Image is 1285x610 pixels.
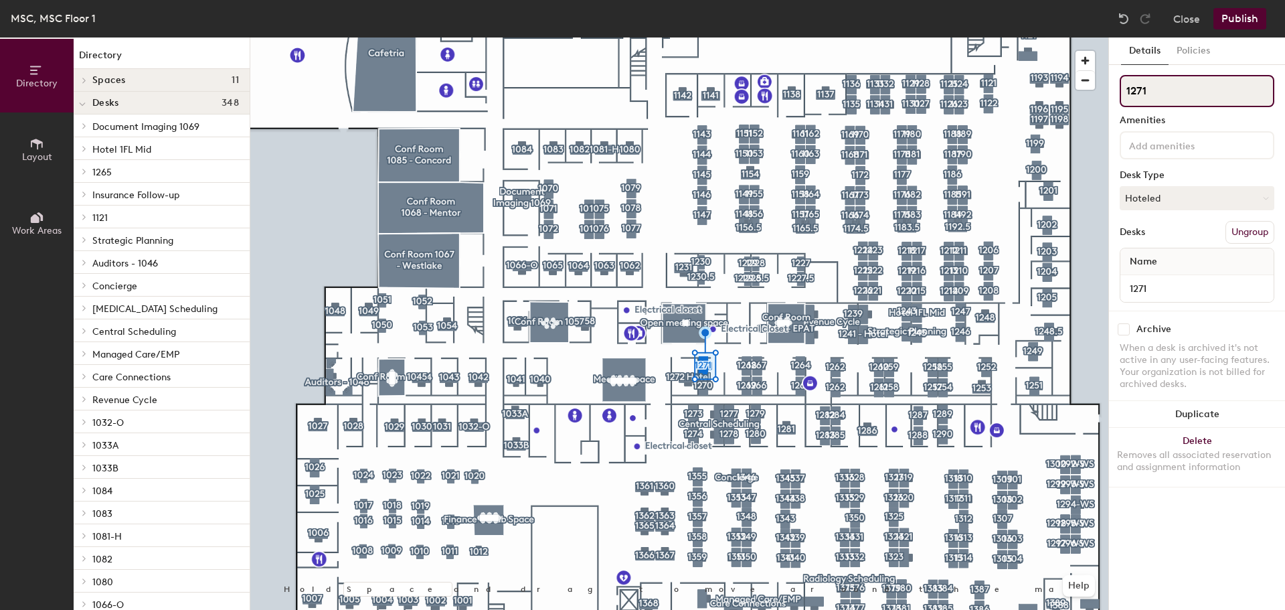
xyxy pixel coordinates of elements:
span: Revenue Cycle [92,394,157,406]
div: MSC, MSC Floor 1 [11,10,96,27]
span: 1032-O [92,417,124,429]
span: Layout [22,151,52,163]
span: Directory [16,78,58,89]
span: Auditors - 1046 [92,258,158,269]
div: Removes all associated reservation and assignment information [1117,449,1277,473]
span: Document Imaging 1069 [92,121,199,133]
div: When a desk is archived it's not active in any user-facing features. Your organization is not bil... [1120,342,1274,390]
input: Add amenities [1126,137,1247,153]
span: 1081-H [92,531,122,542]
button: Close [1173,8,1200,29]
button: Details [1121,37,1169,65]
span: Concierge [92,281,137,292]
span: Care Connections [92,372,171,383]
span: Desks [92,98,118,108]
img: Undo [1117,12,1130,25]
span: 1033A [92,440,118,451]
button: Duplicate [1109,401,1285,428]
span: 1121 [92,212,108,224]
span: Spaces [92,75,126,86]
span: Managed Care/EMP [92,349,179,360]
div: Archive [1136,324,1171,335]
span: Work Areas [12,225,62,236]
span: 11 [232,75,239,86]
span: Central Scheduling [92,326,176,337]
span: 348 [222,98,239,108]
span: Strategic Planning [92,235,173,246]
h1: Directory [74,48,250,69]
img: Redo [1138,12,1152,25]
span: [MEDICAL_DATA] Scheduling [92,303,218,315]
span: 1082 [92,554,112,565]
button: DeleteRemoves all associated reservation and assignment information [1109,428,1285,487]
button: Hoteled [1120,186,1274,210]
button: Publish [1213,8,1266,29]
span: 1080 [92,577,113,588]
span: 1033B [92,463,118,474]
button: Ungroup [1225,221,1274,244]
span: 1084 [92,485,112,497]
span: Hotel 1FL Mid [92,144,151,155]
span: Name [1123,250,1164,274]
span: 1265 [92,167,112,178]
span: Insurance Follow-up [92,189,179,201]
input: Unnamed desk [1123,279,1271,298]
div: Desks [1120,227,1145,238]
div: Amenities [1120,115,1274,126]
button: Policies [1169,37,1218,65]
div: Desk Type [1120,170,1274,181]
span: 1083 [92,508,112,520]
button: Help [1063,575,1095,597]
